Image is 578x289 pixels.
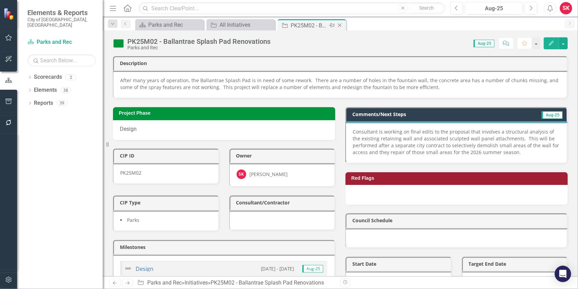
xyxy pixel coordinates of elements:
[120,61,563,66] h3: Description
[208,21,273,29] a: All Initiatives
[469,261,564,266] h3: Target End Date
[148,21,202,29] div: Parks and Rec
[137,21,202,29] a: Parks and Rec
[120,77,560,91] p: After many years of operation, the Ballantrae Splash Pad is in need of some rework. There are a n...
[236,200,331,205] h3: Consultant/Contractor
[419,5,434,11] span: Search
[127,38,271,45] div: PK25M02 - Ballantrae Splash Pad Renovations
[467,4,520,13] div: Aug-25
[120,153,215,158] h3: CIP ID
[120,126,137,132] span: Design
[147,279,182,286] a: Parks and Rec
[60,87,71,93] div: 38
[27,17,96,28] small: City of [GEOGRAPHIC_DATA], [GEOGRAPHIC_DATA]
[137,279,335,287] div: » »
[409,3,443,13] button: Search
[34,86,57,94] a: Elements
[120,169,141,176] span: PK25M02
[353,128,560,156] p: Consultant is working on final edits to the proposal that involves a structural analysis of the e...
[139,2,445,14] input: Search ClearPoint...
[560,2,572,14] button: SK
[352,261,447,266] h3: Start Date
[555,266,571,282] div: Open Intercom Messenger
[127,217,139,223] span: Parks
[211,279,324,286] div: PK25M02 - Ballantrae Splash Pad Renovations
[219,21,273,29] div: All Initiatives
[236,153,331,158] h3: Owner
[27,38,96,46] a: Parks and Rec
[291,21,327,30] div: PK25M02 - Ballantrae Splash Pad Renovations
[465,2,523,14] button: Aug-25
[3,8,15,20] img: ClearPoint Strategy
[542,111,563,119] span: Aug-25
[237,169,246,179] div: SK
[119,111,332,116] h3: Project Phase
[34,73,62,81] a: Scorecards
[65,74,76,80] div: 2
[185,279,208,286] a: Initiatives
[136,265,153,273] a: Design
[127,45,271,50] div: Parks and Rec
[120,244,331,250] h3: Milestones
[56,100,67,106] div: 39
[352,112,503,117] h3: Comments/Next Steps
[34,99,53,107] a: Reports
[120,200,215,205] h3: CIP Type
[250,171,288,178] div: [PERSON_NAME]
[113,38,124,49] img: On Target
[261,265,294,272] small: [DATE] - [DATE]
[124,264,132,273] img: Not Defined
[302,265,323,273] span: Aug-25
[474,40,494,47] span: Aug-25
[27,9,96,17] span: Elements & Reports
[351,176,564,181] h3: Red Flags
[27,54,96,66] input: Search Below...
[352,218,563,223] h3: Council Schedule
